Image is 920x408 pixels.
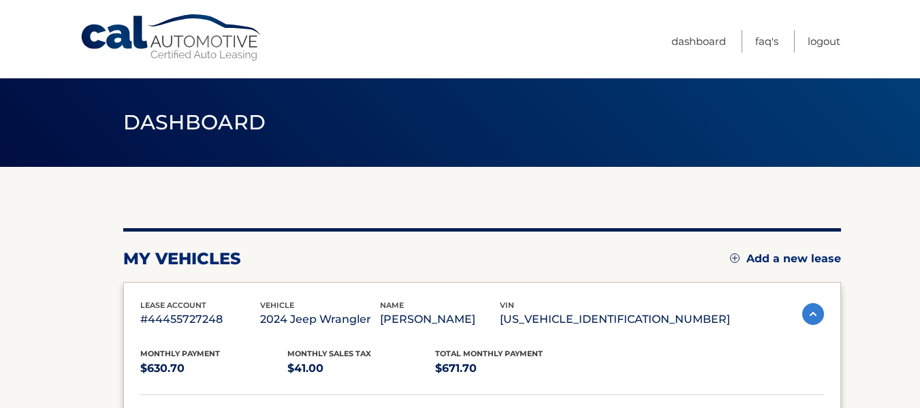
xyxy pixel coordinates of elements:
a: FAQ's [755,30,778,52]
p: $41.00 [287,359,435,378]
a: Logout [808,30,840,52]
img: add.svg [730,253,740,263]
p: $630.70 [140,359,288,378]
p: $671.70 [435,359,583,378]
span: Monthly Payment [140,349,220,358]
span: Monthly sales Tax [287,349,371,358]
a: Cal Automotive [80,14,264,62]
span: vin [500,300,514,310]
p: #44455727248 [140,310,260,329]
span: name [380,300,404,310]
h2: my vehicles [123,249,241,269]
span: Dashboard [123,110,266,135]
img: accordion-active.svg [802,303,824,325]
span: Total Monthly Payment [435,349,543,358]
p: [PERSON_NAME] [380,310,500,329]
p: [US_VEHICLE_IDENTIFICATION_NUMBER] [500,310,730,329]
span: lease account [140,300,206,310]
a: Dashboard [671,30,726,52]
span: vehicle [260,300,294,310]
a: Add a new lease [730,252,841,266]
p: 2024 Jeep Wrangler [260,310,380,329]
